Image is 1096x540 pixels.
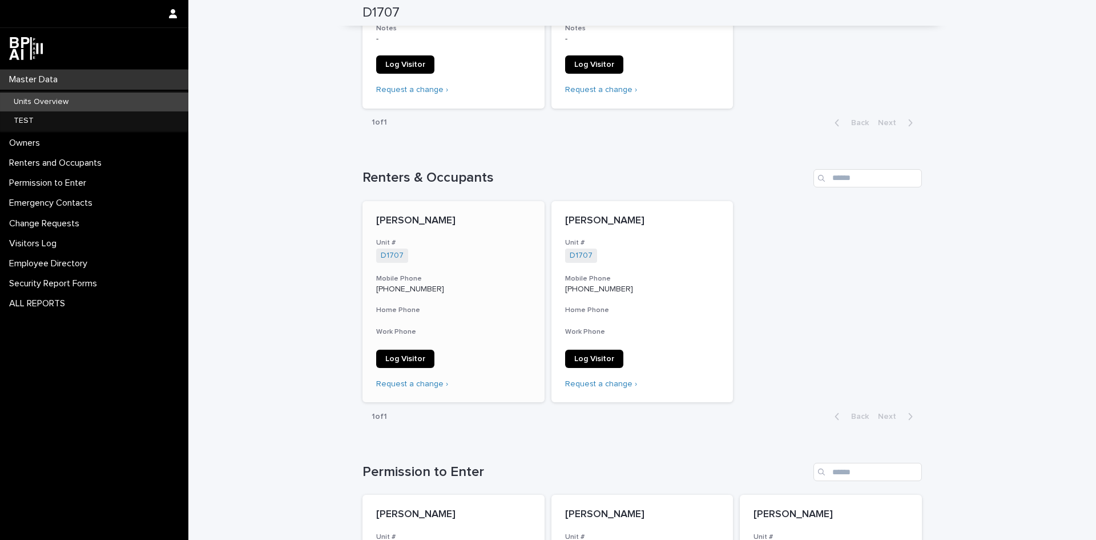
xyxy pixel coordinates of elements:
button: Back [825,118,873,128]
p: TEST [5,116,43,126]
span: Log Visitor [574,61,614,69]
p: - [565,34,720,44]
p: Employee Directory [5,258,96,269]
p: Units Overview [5,97,78,107]
a: Log Visitor [376,350,434,368]
span: Log Visitor [385,355,425,363]
a: Request a change › [565,380,637,388]
p: Change Requests [5,218,88,229]
a: Request a change › [565,86,637,94]
span: Log Visitor [574,355,614,363]
span: Back [844,413,869,421]
h3: Unit # [565,238,720,247]
button: Back [825,411,873,422]
a: Request a change › [376,380,448,388]
span: Next [878,119,903,127]
p: 1 of 1 [362,403,396,431]
input: Search [813,463,922,481]
h3: Mobile Phone [376,274,531,283]
p: - [376,34,531,44]
h2: D1707 [362,5,400,21]
p: Renters and Occupants [5,158,111,169]
input: Search [813,169,922,187]
span: Next [878,413,903,421]
p: [PERSON_NAME] [753,509,908,521]
button: Next [873,118,922,128]
p: [PERSON_NAME] [376,509,531,521]
h3: Unit # [376,238,531,247]
p: Visitors Log [5,238,66,249]
h1: Permission to Enter [362,464,809,481]
p: [PERSON_NAME] [565,215,720,227]
h1: Renters & Occupants [362,170,809,186]
p: Master Data [5,74,67,85]
p: Security Report Forms [5,278,106,289]
p: ALL REPORTS [5,298,74,309]
h3: Home Phone [376,306,531,315]
p: [PERSON_NAME] [565,509,720,521]
a: Request a change › [376,86,448,94]
span: Log Visitor [385,61,425,69]
p: Emergency Contacts [5,198,102,209]
img: dwgmcNfxSF6WIOOXiGgu [9,37,43,60]
h3: Work Phone [565,327,720,337]
p: Permission to Enter [5,178,95,189]
p: 1 of 1 [362,109,396,137]
h3: Notes [565,24,720,33]
a: [PHONE_NUMBER] [376,285,444,293]
span: Back [844,119,869,127]
button: Next [873,411,922,422]
a: [PERSON_NAME]Unit #D1707 Mobile Phone[PHONE_NUMBER]Home PhoneWork PhoneLog VisitorRequest a change › [362,201,545,403]
a: Log Visitor [376,55,434,74]
h3: Mobile Phone [565,274,720,283]
a: Log Visitor [565,350,623,368]
a: [PHONE_NUMBER] [565,285,633,293]
a: [PERSON_NAME]Unit #D1707 Mobile Phone[PHONE_NUMBER]Home PhoneWork PhoneLog VisitorRequest a change › [551,201,734,403]
a: Log Visitor [565,55,623,74]
h3: Work Phone [376,327,531,337]
h3: Home Phone [565,306,720,315]
p: Owners [5,138,49,149]
p: [PERSON_NAME] [376,215,531,227]
a: D1707 [570,251,593,261]
a: D1707 [381,251,404,261]
h3: Notes [376,24,531,33]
